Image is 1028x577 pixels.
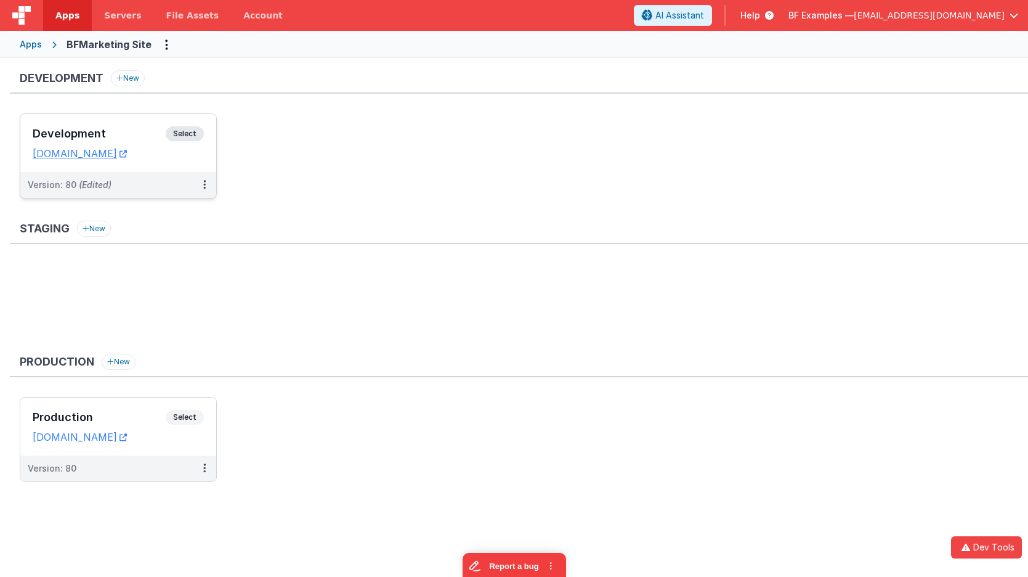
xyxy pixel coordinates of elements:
h3: Staging [20,223,70,235]
div: Apps [20,38,42,51]
h3: Development [33,128,166,140]
h3: Production [33,411,166,424]
button: New [102,354,136,370]
button: BF Examples — [EMAIL_ADDRESS][DOMAIN_NAME] [788,9,1018,22]
a: [DOMAIN_NAME] [33,147,127,160]
a: [DOMAIN_NAME] [33,431,127,443]
span: Help [740,9,760,22]
span: Servers [104,9,141,22]
button: Options [156,35,176,54]
button: New [77,221,111,237]
div: BFMarketing Site [67,37,152,52]
span: (Edited) [79,179,111,190]
h3: Development [20,72,103,84]
span: [EMAIL_ADDRESS][DOMAIN_NAME] [854,9,1005,22]
span: AI Assistant [655,9,704,22]
span: Apps [55,9,79,22]
button: New [111,70,145,86]
span: Select [166,126,204,141]
button: AI Assistant [634,5,712,26]
h3: Production [20,356,94,368]
span: File Assets [166,9,219,22]
div: Version: 80 [28,462,76,475]
button: Dev Tools [951,536,1022,559]
span: Select [166,410,204,425]
span: BF Examples — [788,9,854,22]
div: Version: 80 [28,179,111,191]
